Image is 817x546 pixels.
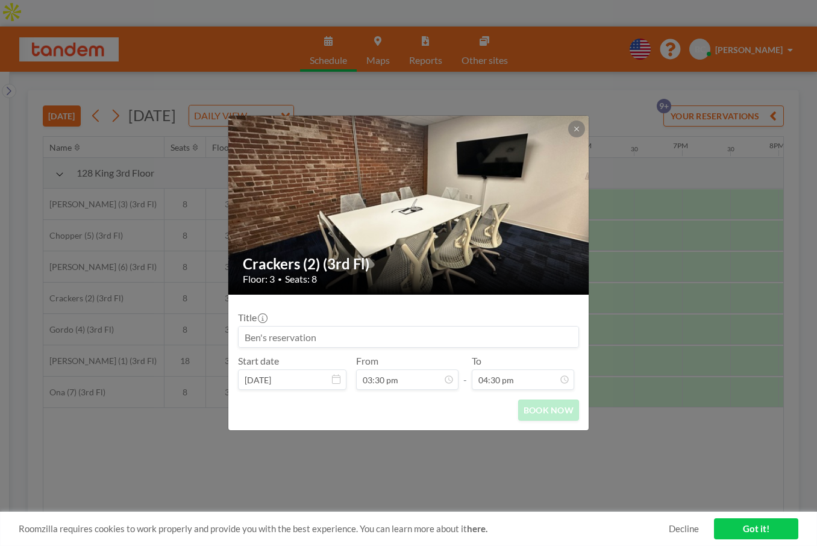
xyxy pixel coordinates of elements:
[239,327,578,347] input: Ben's reservation
[714,518,798,539] a: Got it!
[463,359,467,386] span: -
[467,523,487,534] a: here.
[19,523,669,535] span: Roomzilla requires cookies to work properly and provide you with the best experience. You can lea...
[243,255,575,273] h2: Crackers (2) (3rd Fl)
[278,275,282,284] span: •
[472,355,481,367] label: To
[518,400,579,421] button: BOOK NOW
[238,312,266,324] label: Title
[243,273,275,285] span: Floor: 3
[356,355,378,367] label: From
[228,69,590,340] img: 537.jpg
[285,273,317,285] span: Seats: 8
[669,523,699,535] a: Decline
[238,355,279,367] label: Start date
